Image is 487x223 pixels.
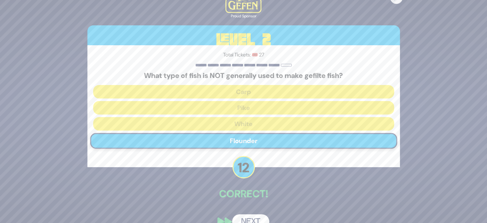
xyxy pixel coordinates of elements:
[232,156,255,178] p: 12
[93,117,394,131] button: White
[93,72,394,80] h5: What type of fish is NOT generally used to make gefilte fish?
[90,133,397,149] button: Flounder
[225,13,262,19] div: Proud Sponsor
[87,186,400,202] p: Correct!
[87,25,400,54] h3: Level 2
[93,51,394,59] p: Total Tickets: 🎟️ 27
[93,85,394,99] button: Carp
[93,101,394,115] button: Pike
